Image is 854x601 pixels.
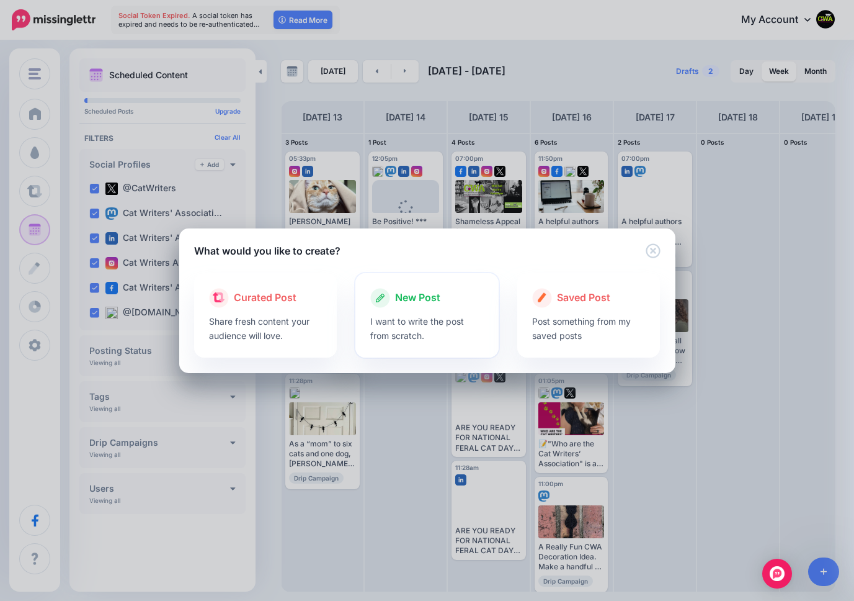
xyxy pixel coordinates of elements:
p: Share fresh content your audience will love. [209,314,322,343]
div: Open Intercom Messenger [762,559,792,589]
span: New Post [395,290,440,306]
button: Close [646,243,661,259]
img: curate.png [213,292,225,302]
span: Saved Post [557,290,610,306]
p: I want to write the post from scratch. [370,314,484,343]
h5: What would you like to create? [194,243,340,258]
p: Post something from my saved posts [532,314,646,343]
span: Curated Post [234,290,296,306]
img: create.png [538,292,547,302]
